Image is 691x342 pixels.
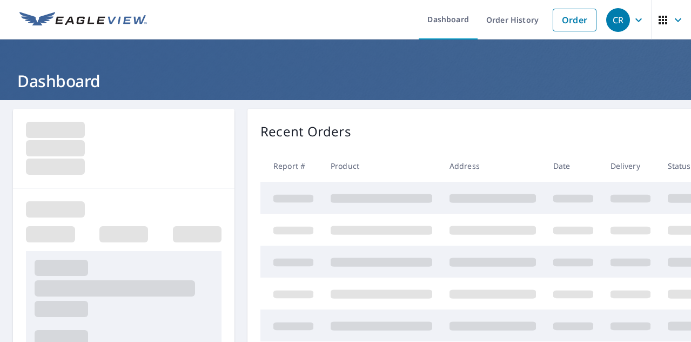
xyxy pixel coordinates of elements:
div: CR [606,8,630,32]
th: Report # [260,150,322,182]
th: Delivery [602,150,659,182]
th: Date [545,150,602,182]
h1: Dashboard [13,70,678,92]
p: Recent Orders [260,122,351,141]
th: Address [441,150,545,182]
a: Order [553,9,596,31]
th: Product [322,150,441,182]
img: EV Logo [19,12,147,28]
